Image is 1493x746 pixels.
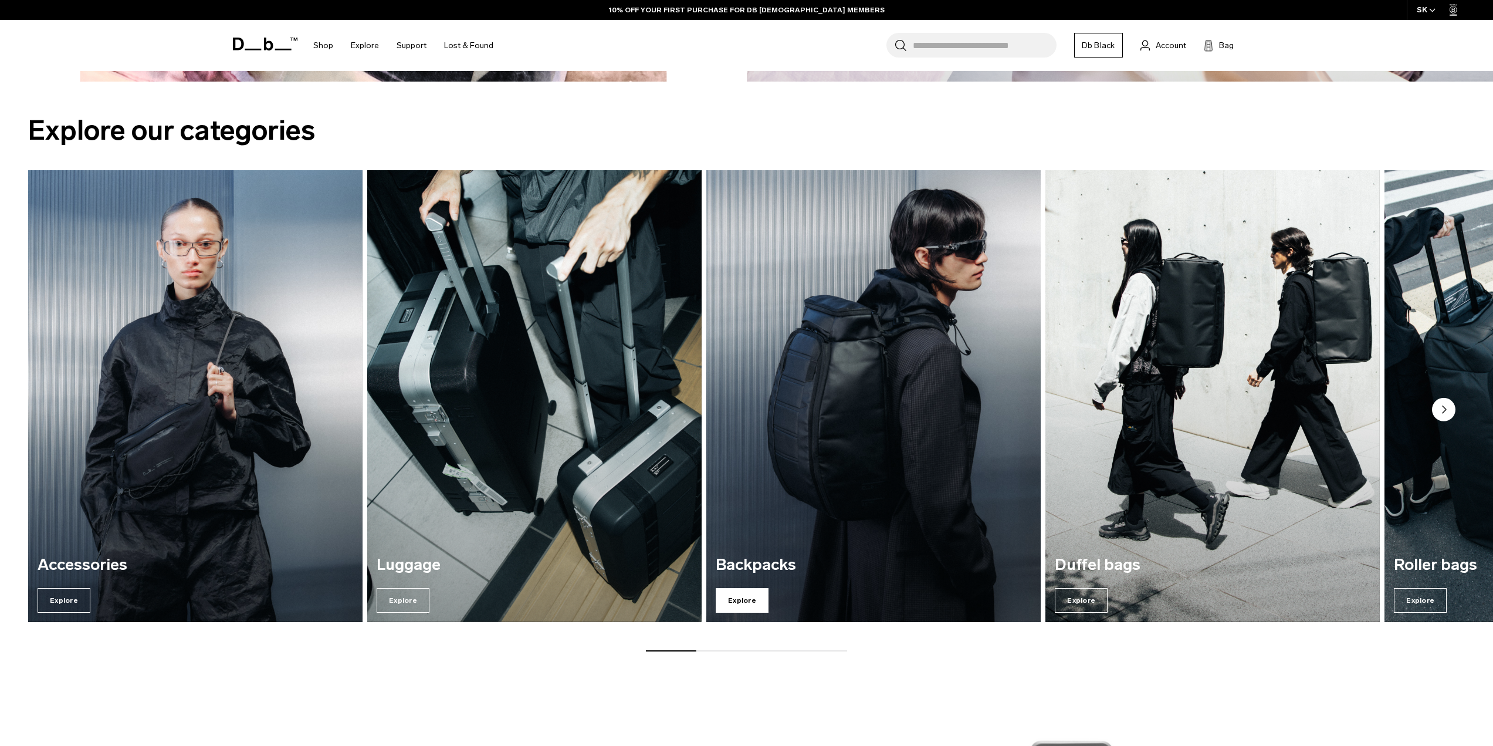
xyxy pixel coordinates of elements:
[444,25,493,66] a: Lost & Found
[28,170,363,622] div: 1 / 7
[377,588,429,613] span: Explore
[1045,170,1380,622] a: Duffel bags Explore
[28,110,1465,151] h2: Explore our categories
[367,170,702,622] div: 2 / 7
[313,25,333,66] a: Shop
[38,588,90,613] span: Explore
[1140,38,1186,52] a: Account
[1055,588,1108,613] span: Explore
[1045,170,1380,622] div: 4 / 7
[706,170,1041,622] div: 3 / 7
[351,25,379,66] a: Explore
[609,5,885,15] a: 10% OFF YOUR FIRST PURCHASE FOR DB [DEMOGRAPHIC_DATA] MEMBERS
[397,25,426,66] a: Support
[1204,38,1234,52] button: Bag
[716,588,768,613] span: Explore
[304,20,502,71] nav: Main Navigation
[1074,33,1123,58] a: Db Black
[706,170,1041,622] a: Backpacks Explore
[38,556,353,574] h3: Accessories
[1156,39,1186,52] span: Account
[1394,588,1447,613] span: Explore
[1432,398,1455,424] button: Next slide
[716,556,1031,574] h3: Backpacks
[1055,556,1370,574] h3: Duffel bags
[28,170,363,622] a: Accessories Explore
[377,556,692,574] h3: Luggage
[1219,39,1234,52] span: Bag
[367,170,702,622] a: Luggage Explore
